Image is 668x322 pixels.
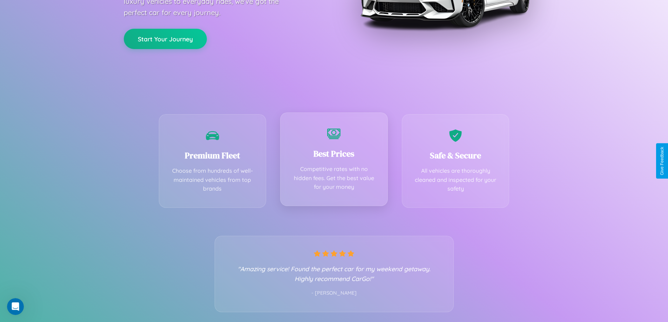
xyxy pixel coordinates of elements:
p: All vehicles are thoroughly cleaned and inspected for your safety [413,166,499,193]
h3: Safe & Secure [413,150,499,161]
button: Start Your Journey [124,29,207,49]
p: Competitive rates with no hidden fees. Get the best value for your money [291,165,377,192]
p: - [PERSON_NAME] [229,289,439,298]
h3: Premium Fleet [170,150,256,161]
h3: Best Prices [291,148,377,159]
iframe: Intercom live chat [7,298,24,315]
p: "Amazing service! Found the perfect car for my weekend getaway. Highly recommend CarGo!" [229,264,439,283]
p: Choose from hundreds of well-maintained vehicles from top brands [170,166,256,193]
div: Give Feedback [660,147,664,175]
